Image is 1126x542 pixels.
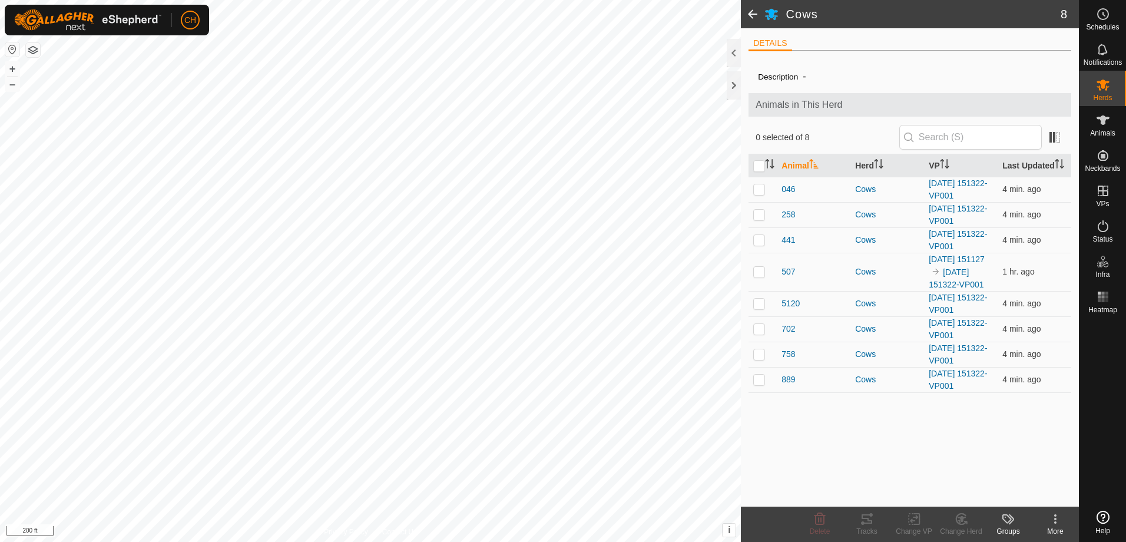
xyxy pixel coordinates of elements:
[1079,506,1126,539] a: Help
[924,154,998,177] th: VP
[1002,235,1041,244] span: Aug 18, 2025, 2:02 PM
[1002,349,1041,359] span: Aug 18, 2025, 2:02 PM
[938,526,985,537] div: Change Herd
[809,161,819,170] p-sorticon: Activate to sort
[929,204,987,226] a: [DATE] 151322-VP001
[26,43,40,57] button: Map Layers
[929,369,987,391] a: [DATE] 151322-VP001
[929,255,985,264] a: [DATE] 151127
[1093,94,1112,101] span: Herds
[1002,324,1041,333] span: Aug 18, 2025, 2:02 PM
[781,323,795,335] span: 702
[855,234,919,246] div: Cows
[899,125,1042,150] input: Search (S)
[810,527,830,536] span: Delete
[1090,130,1115,137] span: Animals
[929,293,987,315] a: [DATE] 151322-VP001
[929,229,987,251] a: [DATE] 151322-VP001
[1086,24,1119,31] span: Schedules
[1095,271,1110,278] span: Infra
[855,374,919,386] div: Cows
[1061,5,1067,23] span: 8
[5,62,19,76] button: +
[14,9,161,31] img: Gallagher Logo
[929,267,983,289] a: [DATE] 151322-VP001
[874,161,883,170] p-sorticon: Activate to sort
[781,298,800,310] span: 5120
[5,42,19,57] button: Reset Map
[929,343,987,365] a: [DATE] 151322-VP001
[1095,527,1110,534] span: Help
[1002,184,1041,194] span: Aug 18, 2025, 2:02 PM
[781,183,795,196] span: 046
[786,7,1060,21] h2: Cows
[756,98,1064,112] span: Animals in This Herd
[929,179,987,200] a: [DATE] 151322-VP001
[1096,200,1109,207] span: VPs
[1002,375,1041,384] span: Aug 18, 2025, 2:02 PM
[1032,526,1079,537] div: More
[324,527,368,537] a: Privacy Policy
[1085,165,1120,172] span: Neckbands
[749,37,791,51] li: DETAILS
[890,526,938,537] div: Change VP
[781,234,795,246] span: 441
[855,298,919,310] div: Cows
[929,318,987,340] a: [DATE] 151322-VP001
[1055,161,1064,170] p-sorticon: Activate to sort
[758,72,798,81] label: Description
[798,67,810,86] span: -
[756,131,899,144] span: 0 selected of 8
[855,348,919,361] div: Cows
[1084,59,1122,66] span: Notifications
[855,209,919,221] div: Cows
[843,526,890,537] div: Tracks
[5,77,19,91] button: –
[855,266,919,278] div: Cows
[1002,299,1041,308] span: Aug 18, 2025, 2:02 PM
[781,209,795,221] span: 258
[1002,210,1041,219] span: Aug 18, 2025, 2:02 PM
[781,374,795,386] span: 889
[1002,267,1035,276] span: Aug 18, 2025, 12:17 PM
[850,154,924,177] th: Herd
[1088,306,1117,313] span: Heatmap
[855,183,919,196] div: Cows
[765,161,774,170] p-sorticon: Activate to sort
[1092,236,1112,243] span: Status
[728,525,730,535] span: i
[184,14,196,27] span: CH
[940,161,949,170] p-sorticon: Activate to sort
[855,323,919,335] div: Cows
[382,527,417,537] a: Contact Us
[781,266,795,278] span: 507
[723,524,736,537] button: i
[985,526,1032,537] div: Groups
[931,267,940,276] img: to
[998,154,1071,177] th: Last Updated
[777,154,850,177] th: Animal
[781,348,795,361] span: 758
